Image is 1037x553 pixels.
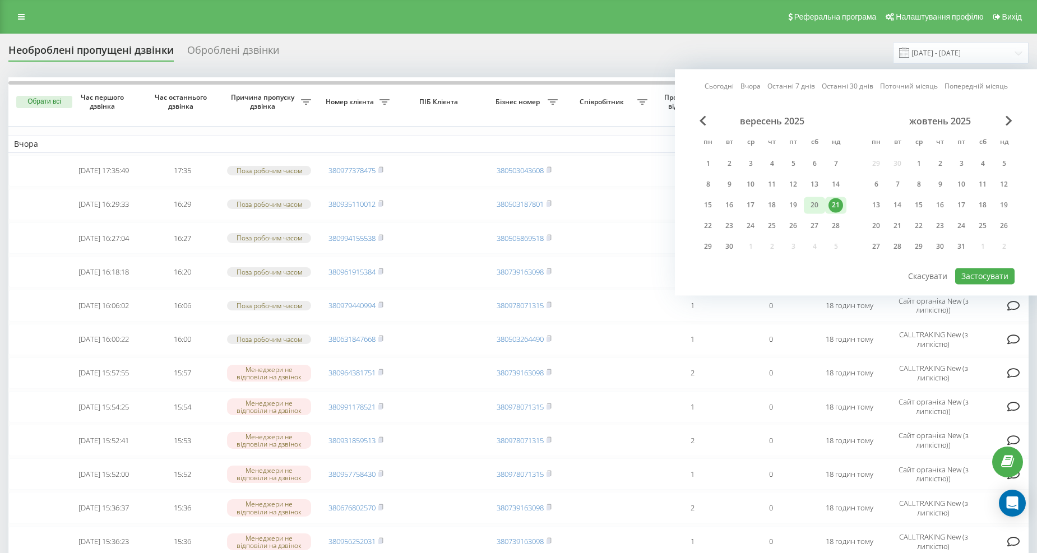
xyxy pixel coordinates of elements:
[999,490,1026,517] div: Open Intercom Messenger
[888,357,978,389] td: CALLTRAKING New (з липкістю)
[497,469,544,479] a: 380978071315
[143,391,221,422] td: 15:54
[929,238,951,255] div: чт 30 жовт 2025 р.
[64,492,143,523] td: [DATE] 15:36:37
[869,219,883,233] div: 20
[64,222,143,254] td: [DATE] 16:27:04
[869,177,883,192] div: 6
[868,134,885,151] abbr: понеділок
[896,12,983,21] span: Налаштування профілю
[653,324,732,355] td: 1
[722,177,737,192] div: 9
[719,217,740,234] div: вт 23 вер 2025 р.
[227,365,311,382] div: Менеджери не відповіли на дзвінок
[701,239,715,254] div: 29
[933,156,947,171] div: 2
[993,155,1015,172] div: нд 5 жовт 2025 р.
[653,492,732,523] td: 2
[328,267,376,277] a: 380961915384
[328,469,376,479] a: 380957758430
[740,217,761,234] div: ср 24 вер 2025 р.
[828,177,843,192] div: 14
[954,198,969,212] div: 17
[822,81,873,92] a: Останні 30 днів
[865,115,1015,127] div: жовтень 2025
[405,97,475,106] span: ПІБ Клієнта
[997,219,1011,233] div: 26
[954,239,969,254] div: 31
[908,197,929,213] div: ср 15 жовт 2025 р.
[911,239,926,254] div: 29
[997,177,1011,192] div: 12
[975,198,990,212] div: 18
[887,217,908,234] div: вт 21 жовт 2025 р.
[908,155,929,172] div: ср 1 жовт 2025 р.
[825,176,846,193] div: нд 14 вер 2025 р.
[732,290,810,321] td: 0
[328,199,376,209] a: 380935110012
[828,219,843,233] div: 28
[993,217,1015,234] div: нд 26 жовт 2025 р.
[732,458,810,490] td: 0
[955,268,1015,284] button: Застосувати
[888,391,978,422] td: Сайт органіка New (з липкістю))
[933,239,947,254] div: 30
[732,357,810,389] td: 0
[64,290,143,321] td: [DATE] 16:06:02
[697,115,846,127] div: вересень 2025
[743,156,758,171] div: 3
[152,93,212,110] span: Час останнього дзвінка
[740,176,761,193] div: ср 10 вер 2025 р.
[743,177,758,192] div: 10
[761,217,783,234] div: чт 25 вер 2025 р.
[825,217,846,234] div: нд 28 вер 2025 р.
[227,199,311,209] div: Поза робочим часом
[997,156,1011,171] div: 5
[761,197,783,213] div: чт 18 вер 2025 р.
[1006,115,1012,126] span: Next Month
[810,324,888,355] td: 18 годин тому
[143,357,221,389] td: 15:57
[993,176,1015,193] div: нд 12 жовт 2025 р.
[911,156,926,171] div: 1
[732,391,810,422] td: 0
[732,324,810,355] td: 0
[743,219,758,233] div: 24
[932,134,948,151] abbr: четвер
[911,219,926,233] div: 22
[865,238,887,255] div: пн 27 жовт 2025 р.
[825,155,846,172] div: нд 7 вер 2025 р.
[227,432,311,449] div: Менеджери не відповіли на дзвінок
[497,435,544,445] a: 380978071315
[732,425,810,456] td: 0
[929,217,951,234] div: чт 23 жовт 2025 р.
[722,198,737,212] div: 16
[951,176,972,193] div: пт 10 жовт 2025 р.
[653,222,732,254] td: 1
[908,176,929,193] div: ср 8 жовт 2025 р.
[972,176,993,193] div: сб 11 жовт 2025 р.
[807,156,822,171] div: 6
[786,198,800,212] div: 19
[888,425,978,456] td: Сайт органіка New (з липкістю))
[945,81,1008,92] a: Попередній місяць
[719,176,740,193] div: вт 9 вер 2025 р.
[865,217,887,234] div: пн 20 жовт 2025 р.
[910,134,927,151] abbr: середа
[64,458,143,490] td: [DATE] 15:52:00
[807,198,822,212] div: 20
[972,155,993,172] div: сб 4 жовт 2025 р.
[497,503,544,513] a: 380739163098
[328,334,376,344] a: 380631847668
[810,458,888,490] td: 18 годин тому
[804,217,825,234] div: сб 27 вер 2025 р.
[763,134,780,151] abbr: четвер
[143,222,221,254] td: 16:27
[328,300,376,310] a: 380979440994
[810,290,888,321] td: 18 годин тому
[783,155,804,172] div: пт 5 вер 2025 р.
[887,238,908,255] div: вт 28 жовт 2025 р.
[911,177,926,192] div: 8
[64,189,143,220] td: [DATE] 16:29:33
[328,165,376,175] a: 380977378475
